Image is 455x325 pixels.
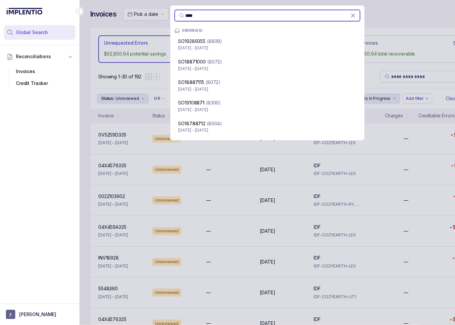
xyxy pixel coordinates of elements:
p: (8809) [207,38,222,45]
span: Reconciliations [16,53,51,60]
span: Global Search [16,29,48,36]
div: Credit Tracker [9,77,70,89]
p: [PERSON_NAME] [19,311,56,318]
span: 8871 [192,121,203,126]
span: User initials [6,310,15,319]
span: SO18 15 [178,79,205,85]
div: Reconciliations [4,64,75,91]
span: SO187 2 [178,121,206,126]
p: [DATE] - [DATE] [178,86,356,93]
button: User initials[PERSON_NAME] [6,310,73,319]
span: 8871 [186,59,197,64]
span: SO1 000 [178,59,206,64]
button: Reconciliations [4,49,75,64]
p: [DATE] - [DATE] [178,127,356,134]
div: Invoices [9,65,70,77]
p: ORDERS ( 5 ) [182,29,203,33]
p: (8072) [205,79,220,86]
p: [DATE] - [DATE] [178,45,356,51]
p: [DATE] - [DATE] [178,106,356,113]
p: (8004) [207,120,222,127]
span: 8871 [189,79,200,85]
span: SO19289355 [178,38,206,44]
span: 8871 [194,100,205,105]
span: SO1910 [178,100,205,105]
p: [DATE] - [DATE] [178,65,356,72]
p: (8300) [206,100,221,106]
div: Collapse Icon [75,7,83,15]
p: (8072) [207,59,222,65]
